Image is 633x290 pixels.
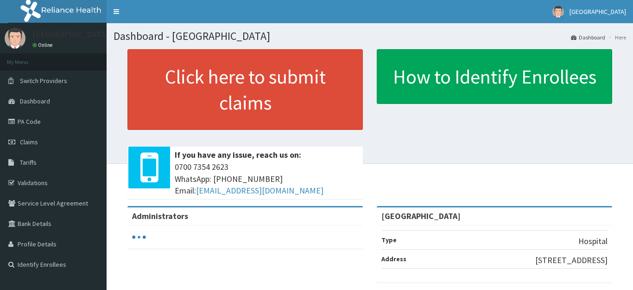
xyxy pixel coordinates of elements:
a: Online [32,42,55,48]
span: [GEOGRAPHIC_DATA] [570,7,626,16]
a: How to Identify Enrollees [377,49,612,104]
p: [GEOGRAPHIC_DATA] [32,30,109,39]
span: Switch Providers [20,77,67,85]
span: Dashboard [20,97,50,105]
strong: [GEOGRAPHIC_DATA] [381,211,461,221]
span: Tariffs [20,158,37,167]
b: If you have any issue, reach us on: [175,149,301,160]
b: Administrators [132,211,188,221]
h1: Dashboard - [GEOGRAPHIC_DATA] [114,30,626,42]
a: Click here to submit claims [127,49,363,130]
span: 0700 7354 2623 WhatsApp: [PHONE_NUMBER] Email: [175,161,358,197]
img: User Image [5,28,25,49]
svg: audio-loading [132,230,146,244]
p: [STREET_ADDRESS] [535,254,608,266]
img: User Image [552,6,564,18]
b: Type [381,236,397,244]
li: Here [606,33,626,41]
a: [EMAIL_ADDRESS][DOMAIN_NAME] [196,185,323,196]
b: Address [381,255,406,263]
p: Hospital [578,235,608,247]
span: Claims [20,138,38,146]
a: Dashboard [571,33,605,41]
